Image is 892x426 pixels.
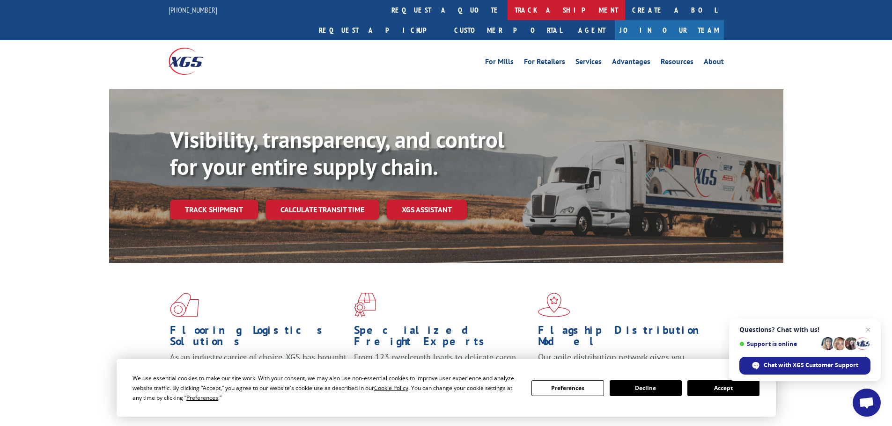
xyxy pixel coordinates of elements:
div: Open chat [853,389,881,417]
div: Cookie Consent Prompt [117,359,776,417]
a: Services [575,58,602,68]
a: Advantages [612,58,650,68]
a: For Mills [485,58,514,68]
img: xgs-icon-total-supply-chain-intelligence-red [170,293,199,317]
a: Track shipment [170,200,258,219]
span: Close chat [863,324,874,335]
a: About [704,58,724,68]
b: Visibility, transparency, and control for your entire supply chain. [170,125,504,181]
span: Preferences [186,394,218,402]
a: For Retailers [524,58,565,68]
h1: Flooring Logistics Solutions [170,325,347,352]
span: Chat with XGS Customer Support [764,361,858,369]
span: Our agile distribution network gives you nationwide inventory management on demand. [538,352,710,374]
a: Agent [569,20,615,40]
a: Join Our Team [615,20,724,40]
span: As an industry carrier of choice, XGS has brought innovation and dedication to flooring logistics... [170,352,346,385]
div: We use essential cookies to make our site work. With your consent, we may also use non-essential ... [133,373,520,403]
span: Support is online [739,340,818,347]
a: Calculate transit time [265,200,379,220]
h1: Flagship Distribution Model [538,325,715,352]
img: xgs-icon-flagship-distribution-model-red [538,293,570,317]
button: Preferences [531,380,604,396]
a: XGS ASSISTANT [387,200,467,220]
button: Decline [610,380,682,396]
div: Chat with XGS Customer Support [739,357,870,375]
span: Cookie Policy [374,384,408,392]
h1: Specialized Freight Experts [354,325,531,352]
a: Request a pickup [312,20,447,40]
button: Accept [687,380,759,396]
a: [PHONE_NUMBER] [169,5,217,14]
a: Resources [661,58,693,68]
p: From 123 overlength loads to delicate cargo, our experienced staff knows the best way to move you... [354,352,531,393]
span: Questions? Chat with us! [739,326,870,333]
img: xgs-icon-focused-on-flooring-red [354,293,376,317]
a: Customer Portal [447,20,569,40]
